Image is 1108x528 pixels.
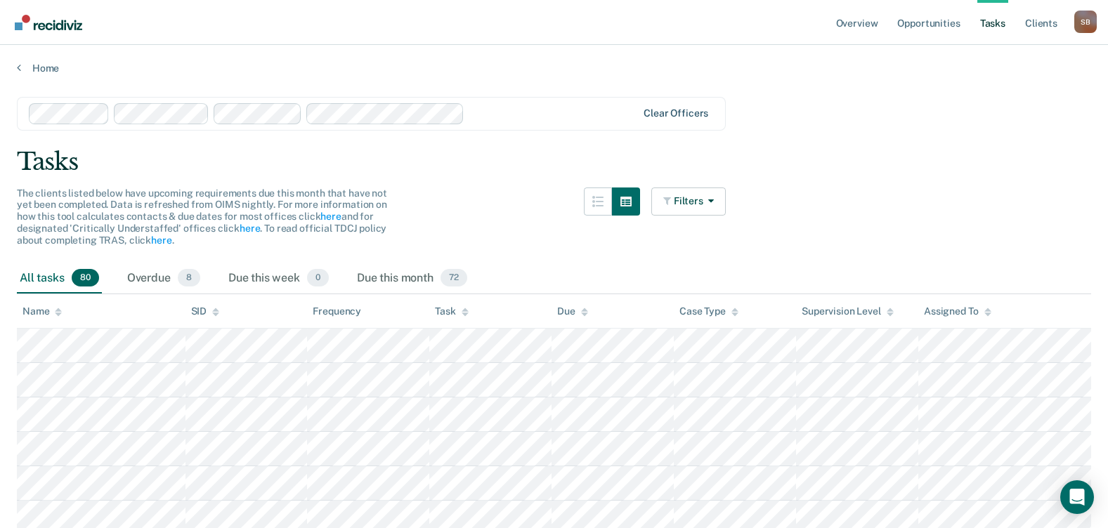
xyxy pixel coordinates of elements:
[15,15,82,30] img: Recidiviz
[557,305,588,317] div: Due
[191,305,220,317] div: SID
[320,211,341,222] a: here
[124,263,203,294] div: Overdue8
[240,223,260,234] a: here
[17,147,1091,176] div: Tasks
[307,269,329,287] span: 0
[1074,11,1097,33] button: Profile dropdown button
[178,269,200,287] span: 8
[17,263,102,294] div: All tasks80
[802,305,894,317] div: Supervision Level
[313,305,361,317] div: Frequency
[441,269,467,287] span: 72
[72,269,99,287] span: 80
[644,107,708,119] div: Clear officers
[22,305,62,317] div: Name
[679,305,738,317] div: Case Type
[17,62,1091,74] a: Home
[226,263,332,294] div: Due this week0
[1074,11,1097,33] div: S B
[924,305,991,317] div: Assigned To
[1060,480,1094,514] div: Open Intercom Messenger
[435,305,468,317] div: Task
[651,187,726,216] button: Filters
[151,235,171,246] a: here
[354,263,470,294] div: Due this month72
[17,187,387,246] span: The clients listed below have upcoming requirements due this month that have not yet been complet...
